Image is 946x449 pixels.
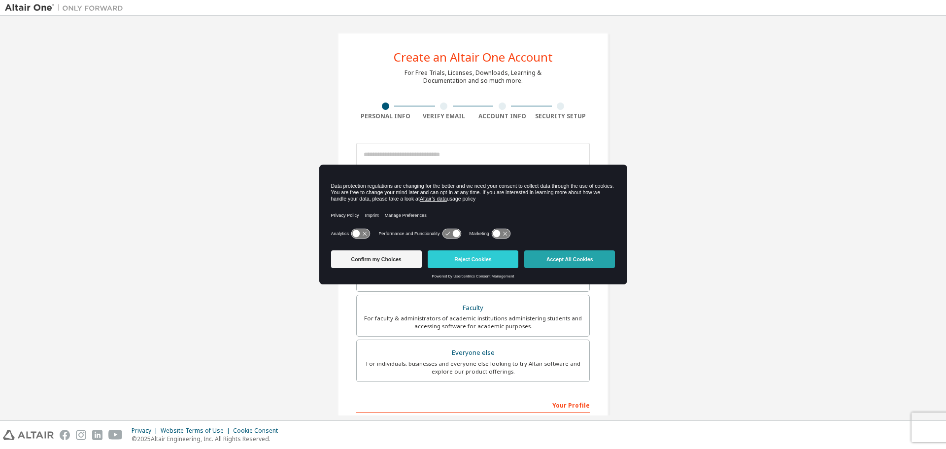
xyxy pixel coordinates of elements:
img: altair_logo.svg [3,430,54,440]
div: For Free Trials, Licenses, Downloads, Learning & Documentation and so much more. [405,69,541,85]
div: Faculty [363,301,583,315]
div: Privacy [132,427,161,435]
div: For individuals, businesses and everyone else looking to try Altair software and explore our prod... [363,360,583,376]
img: facebook.svg [60,430,70,440]
div: Security Setup [532,112,590,120]
img: youtube.svg [108,430,123,440]
div: Account Info [473,112,532,120]
p: © 2025 Altair Engineering, Inc. All Rights Reserved. [132,435,284,443]
div: For faculty & administrators of academic institutions administering students and accessing softwa... [363,314,583,330]
div: Your Profile [356,397,590,413]
img: instagram.svg [76,430,86,440]
div: Website Terms of Use [161,427,233,435]
div: Cookie Consent [233,427,284,435]
div: Create an Altair One Account [394,51,553,63]
div: Everyone else [363,346,583,360]
div: Personal Info [356,112,415,120]
img: Altair One [5,3,128,13]
img: linkedin.svg [92,430,102,440]
div: Verify Email [415,112,473,120]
